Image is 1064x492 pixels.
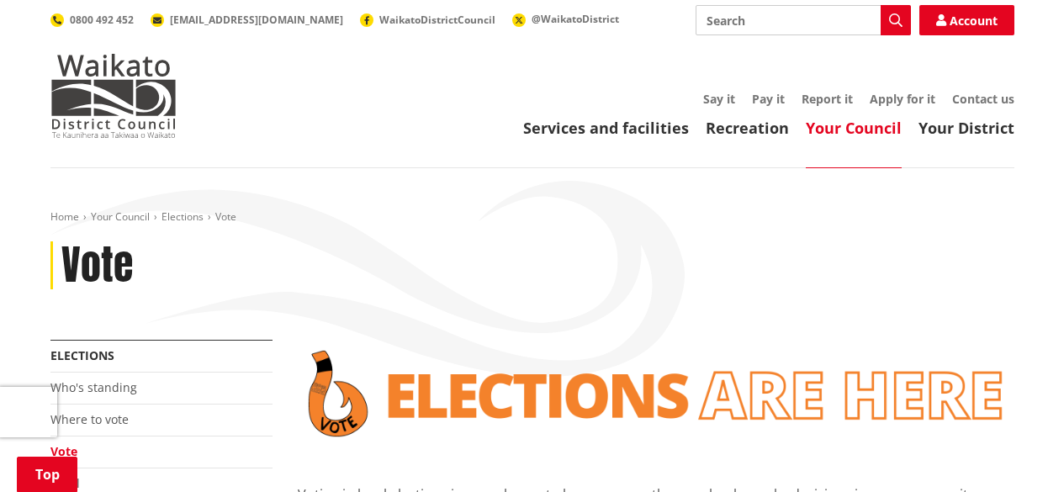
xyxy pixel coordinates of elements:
a: [EMAIL_ADDRESS][DOMAIN_NAME] [151,13,343,27]
a: Where to vote [50,411,129,427]
a: Report it [802,91,853,107]
a: Your District [918,118,1014,138]
img: Vote banner transparent [298,340,1014,447]
a: Top [17,457,77,492]
a: Services and facilities [523,118,689,138]
span: Vote [215,209,236,224]
a: Who's standing [50,379,137,395]
a: Home [50,209,79,224]
a: Your Council [91,209,150,224]
span: WaikatoDistrictCouncil [379,13,495,27]
a: Your Council [806,118,902,138]
a: Recreation [706,118,789,138]
a: 0800 492 452 [50,13,134,27]
span: 0800 492 452 [70,13,134,27]
span: [EMAIL_ADDRESS][DOMAIN_NAME] [170,13,343,27]
a: Contact us [952,91,1014,107]
a: @WaikatoDistrict [512,12,619,26]
h1: Vote [61,241,133,290]
a: WaikatoDistrictCouncil [360,13,495,27]
a: Vote [50,443,77,459]
nav: breadcrumb [50,210,1014,225]
a: Account [919,5,1014,35]
input: Search input [696,5,911,35]
a: Say it [703,91,735,107]
span: @WaikatoDistrict [532,12,619,26]
img: Waikato District Council - Te Kaunihera aa Takiwaa o Waikato [50,54,177,138]
a: Pay it [752,91,785,107]
a: Elections [50,347,114,363]
a: Apply for it [870,91,935,107]
a: Elections [161,209,204,224]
